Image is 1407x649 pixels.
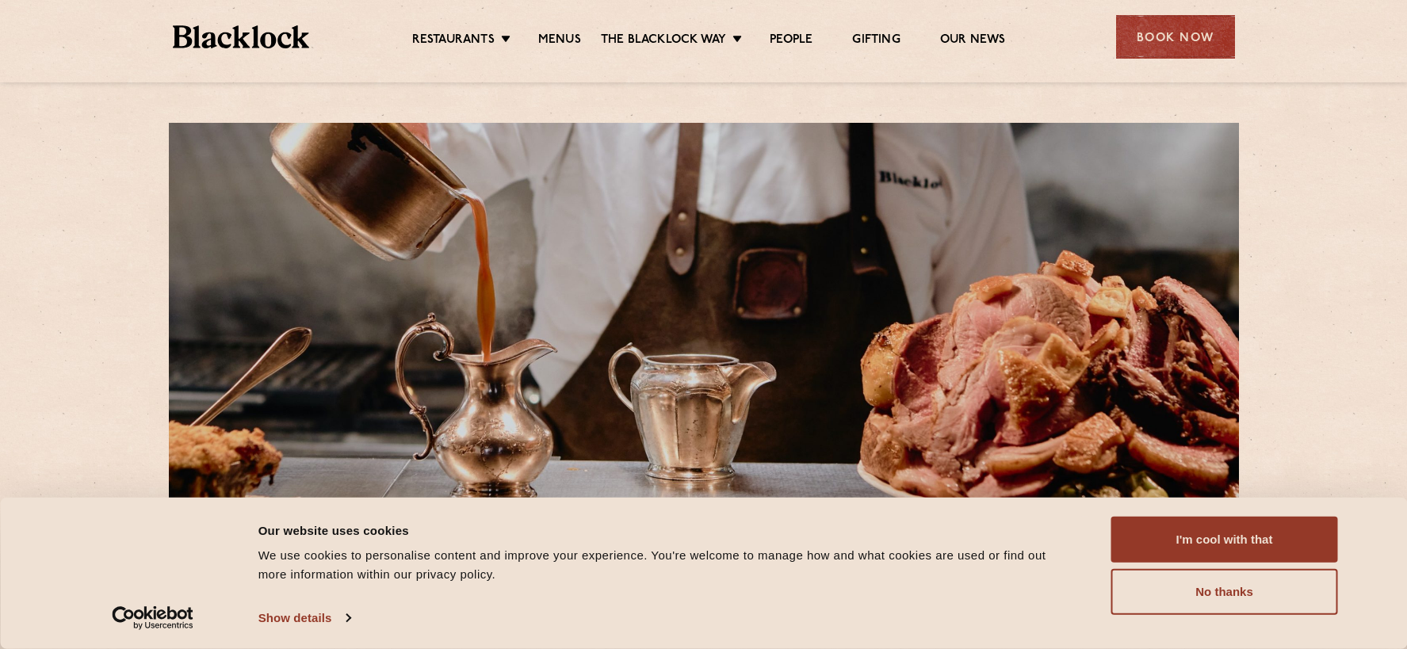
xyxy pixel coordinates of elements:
a: Restaurants [412,32,495,50]
a: Our News [940,32,1006,50]
a: The Blacklock Way [601,32,726,50]
div: We use cookies to personalise content and improve your experience. You're welcome to manage how a... [258,546,1076,584]
a: Gifting [852,32,900,50]
div: Our website uses cookies [258,521,1076,540]
img: BL_Textured_Logo-footer-cropped.svg [173,25,310,48]
button: I'm cool with that [1111,517,1338,563]
div: Book Now [1116,15,1235,59]
a: People [770,32,812,50]
a: Usercentrics Cookiebot - opens in a new window [83,606,222,630]
a: Show details [258,606,350,630]
button: No thanks [1111,569,1338,615]
a: Menus [538,32,581,50]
